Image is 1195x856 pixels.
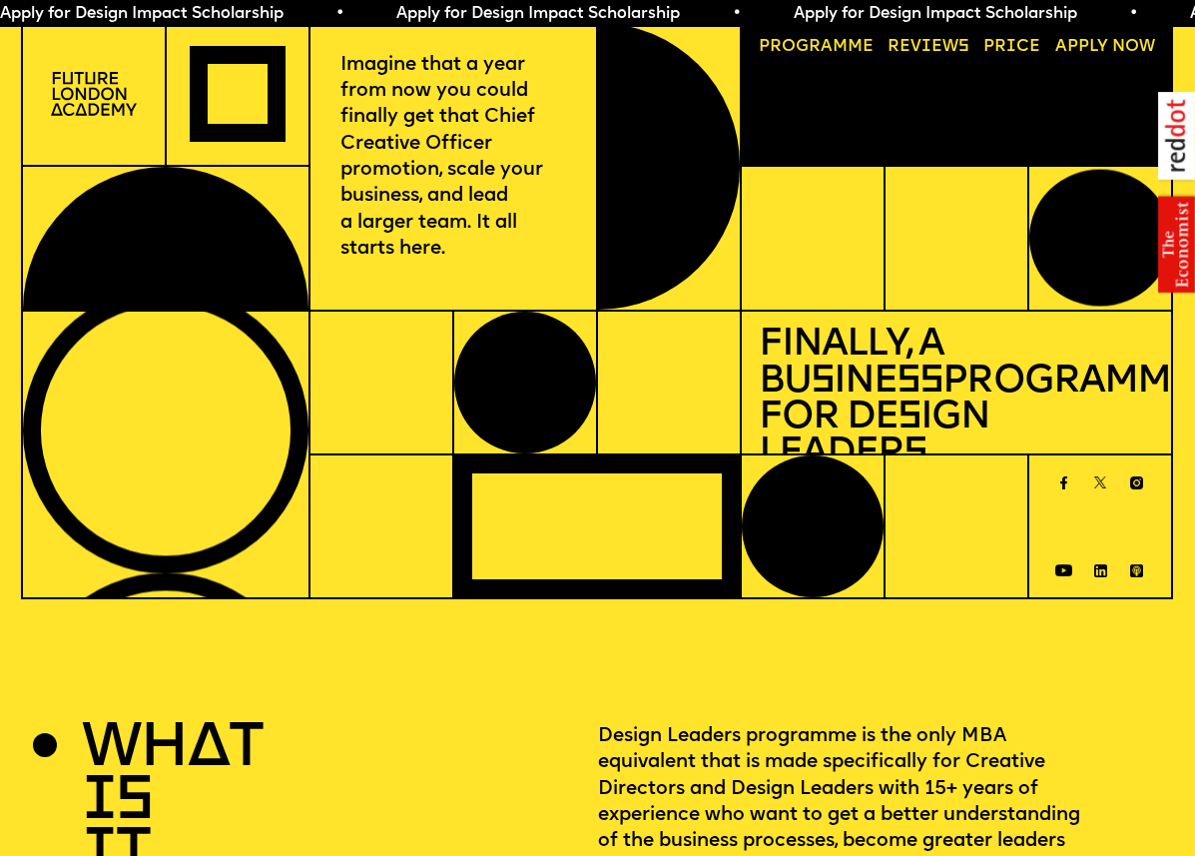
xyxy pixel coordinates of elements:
[1127,6,1136,22] span: •
[896,363,942,402] span: ss
[1055,39,1067,55] span: A
[750,31,882,64] a: Programme
[880,31,978,64] a: Reviews
[903,434,926,473] span: s
[821,39,833,55] span: a
[340,53,566,264] p: Imagine that a year from now you could finally get that Chief Creative Officer promotion, scale y...
[811,363,834,402] span: s
[731,6,740,22] span: •
[333,6,342,22] span: •
[897,399,920,437] span: s
[759,328,1155,473] h1: Finally, a Bu ine Programme for De ign Leader
[1046,31,1163,64] a: Apply now
[975,31,1049,64] a: Price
